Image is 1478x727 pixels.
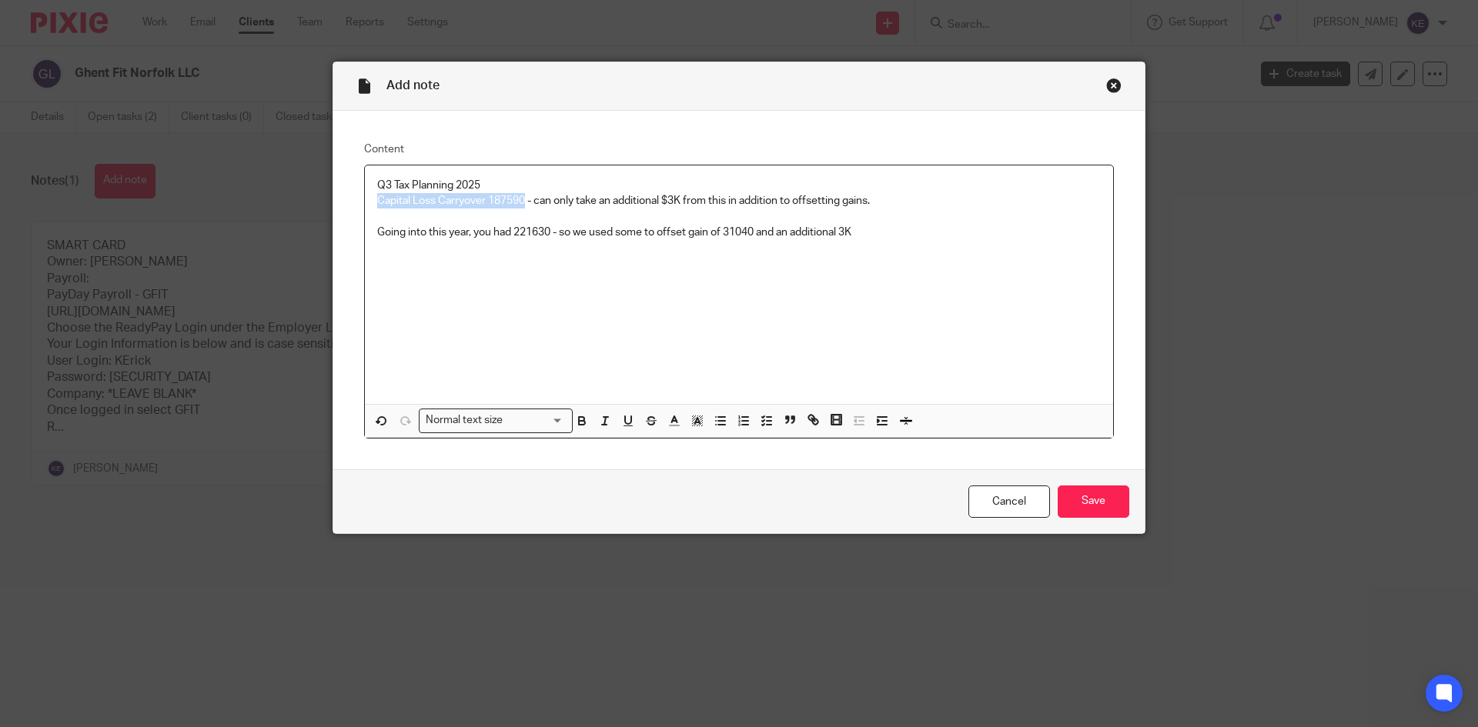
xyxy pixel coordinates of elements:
input: Save [1058,485,1129,519]
a: Cancel [968,485,1050,519]
label: Content [364,142,1114,157]
div: Search for option [419,409,573,432]
p: Q3 Tax Planning 2025 [377,178,1101,193]
input: Search for option [508,412,563,429]
div: Close this dialog window [1106,78,1122,93]
p: Capital Loss Carryover 187590 - can only take an additional $3K from this in addition to offsetti... [377,193,1101,208]
p: Going into this year, you had 221630 - so we used some to offset gain of 31040 and an additional 3K [377,225,1101,240]
span: Normal text size [423,412,507,429]
span: Add note [386,79,440,92]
